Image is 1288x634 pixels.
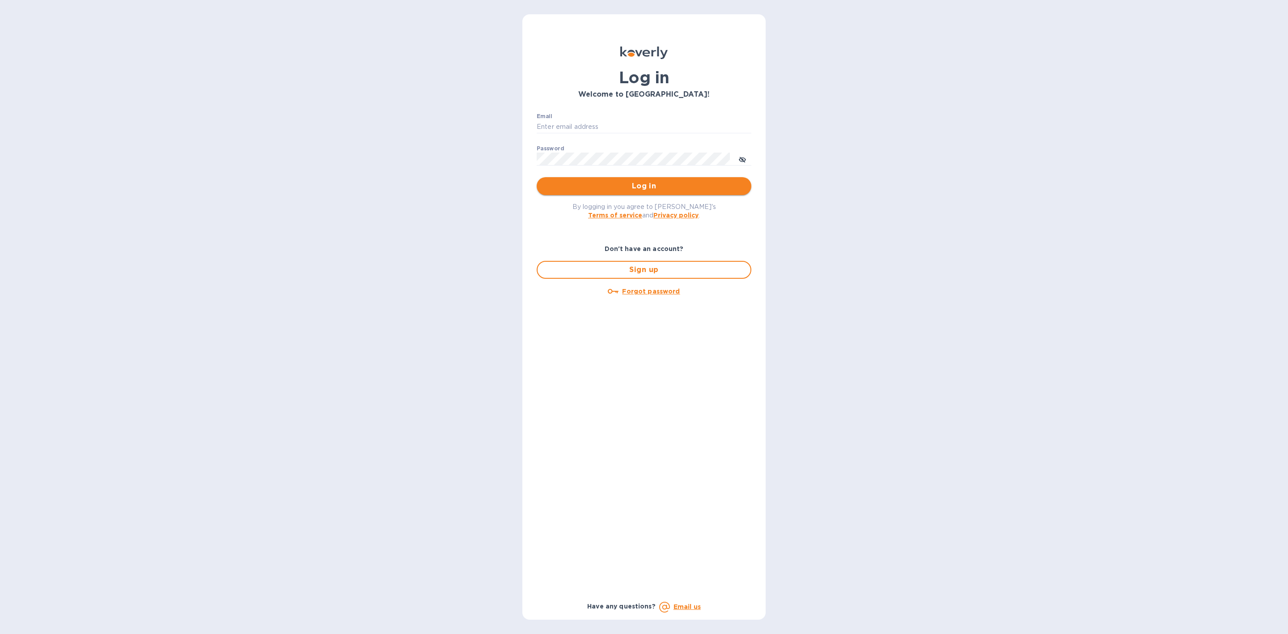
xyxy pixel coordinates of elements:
label: Email [537,114,552,119]
a: Privacy policy [653,212,699,219]
img: Koverly [620,47,668,59]
label: Password [537,146,564,151]
button: Sign up [537,261,751,279]
button: Log in [537,177,751,195]
a: Terms of service [588,212,642,219]
a: Email us [674,603,701,610]
b: Don't have an account? [605,245,684,252]
button: toggle password visibility [733,150,751,168]
span: Sign up [545,264,743,275]
span: Log in [544,181,744,191]
u: Forgot password [622,288,680,295]
span: By logging in you agree to [PERSON_NAME]'s and . [572,203,716,219]
h3: Welcome to [GEOGRAPHIC_DATA]! [537,90,751,99]
h1: Log in [537,68,751,87]
b: Have any questions? [587,603,656,610]
input: Enter email address [537,120,751,134]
